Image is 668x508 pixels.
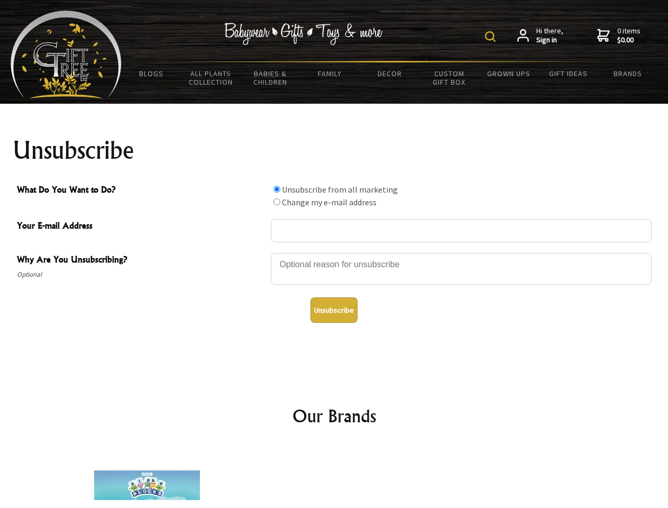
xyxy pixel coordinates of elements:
[485,31,496,42] img: product search
[479,62,538,85] a: Grown Ups
[271,219,652,242] input: Your E-mail Address
[122,62,181,85] a: BLOGS
[13,138,656,163] h1: Unsubscribe
[617,35,640,45] strong: $0.00
[17,183,266,198] span: What Do You Want to Do?
[419,62,479,93] a: Custom Gift Box
[536,26,563,45] span: Hi there,
[17,253,266,268] span: Why Are You Unsubscribing?
[517,26,563,45] a: Hi there,Sign in
[598,62,658,85] a: Brands
[17,219,266,234] span: Your E-mail Address
[597,26,640,45] a: 0 items$0.00
[181,62,241,93] a: All Plants Collection
[282,197,377,207] label: Change my e-mail address
[224,23,383,45] img: Babywear - Gifts - Toys & more
[271,253,652,285] textarea: Why Are You Unsubscribing?
[360,62,419,85] a: Decor
[21,403,647,429] h2: Our Brands
[300,62,360,85] a: Family
[273,186,280,193] input: What Do You Want to Do?
[273,198,280,205] input: What Do You Want to Do?
[17,268,266,281] span: Optional
[536,35,563,45] strong: Sign in
[241,62,300,93] a: Babies & Children
[538,62,598,85] a: Gift Ideas
[617,26,640,45] span: 0 items
[11,11,122,98] img: Babyware - Gifts - Toys and more...
[310,297,358,323] button: Unsubscribe
[282,184,398,195] label: Unsubscribe from all marketing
